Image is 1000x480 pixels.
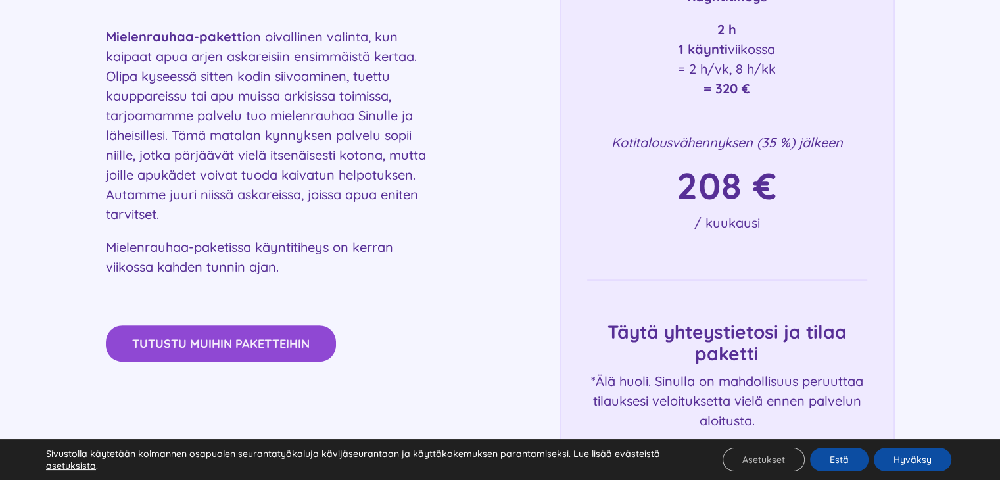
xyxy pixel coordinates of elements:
[106,27,441,224] p: on oivallinen valinta, kun kaipaat apua arjen askareisiin ensimmäistä kertaa. Olipa kyseessä sitt...
[106,28,245,45] strong: Mielenrauhaa-paketti
[587,20,867,99] p: viikossa = 2 h/vk, 8 h/kk
[874,448,951,471] button: Hyväksy
[587,372,867,431] p: *Älä huoli. Sinulla on mahdollisuus peruuttaa tilauksesi veloituksetta vielä ennen palvelun aloit...
[132,337,310,350] span: Tutustu muihin paketteihin
[677,162,777,208] strong: 208 €
[723,448,805,471] button: Asetukset
[703,80,750,97] strong: = 320 €
[810,448,869,471] button: Estä
[679,41,728,57] strong: 1 käynti
[106,325,336,362] a: Tutustu muihin paketteihin
[607,320,847,366] strong: Täytä yhteystietosi ja tilaa paketti
[587,213,867,233] p: / kuukausi
[611,134,843,151] em: Kotitalousvähennyksen (35 %) jälkeen
[717,21,736,37] strong: 2 h
[106,237,441,277] p: Mielenrauhaa-paketissa käyntitiheys on kerran viikossa kahden tunnin ajan.
[46,448,690,471] p: Sivustolla käytetään kolmannen osapuolen seurantatyökaluja kävijäseurantaan ja käyttäkokemuksen p...
[46,460,96,471] button: asetuksista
